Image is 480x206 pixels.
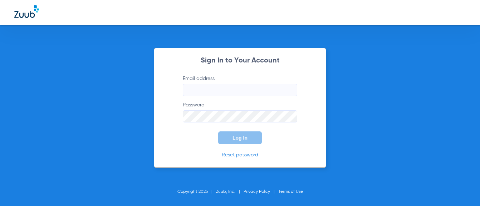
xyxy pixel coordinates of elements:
[183,101,297,122] label: Password
[183,110,297,122] input: Password
[177,188,216,195] li: Copyright 2025
[183,84,297,96] input: Email address
[183,75,297,96] label: Email address
[216,188,244,195] li: Zuub, Inc.
[444,172,480,206] iframe: Chat Widget
[244,190,270,194] a: Privacy Policy
[172,57,308,64] h2: Sign In to Your Account
[278,190,303,194] a: Terms of Use
[218,131,262,144] button: Log In
[222,152,258,157] a: Reset password
[14,5,39,18] img: Zuub Logo
[232,135,248,141] span: Log In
